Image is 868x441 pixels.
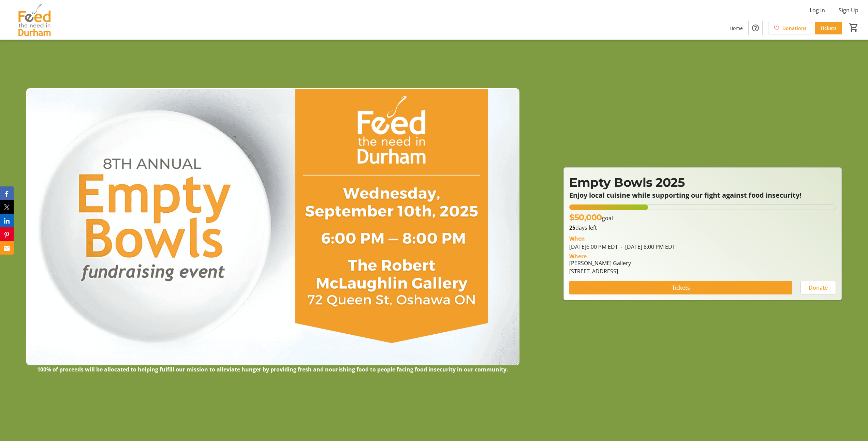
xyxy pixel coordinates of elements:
[569,243,618,250] span: [DATE] 6:00 PM EDT
[672,284,690,292] span: Tickets
[809,284,828,292] span: Donate
[724,22,748,34] a: Home
[569,224,575,231] span: 25
[810,6,825,14] span: Log In
[569,281,792,294] button: Tickets
[26,88,519,366] img: Campaign CTA Media Photo
[569,211,613,224] p: goal
[839,6,858,14] span: Sign Up
[833,5,864,16] button: Sign Up
[4,3,65,37] img: Feed the Need in Durham's Logo
[618,243,625,250] span: -
[569,254,587,259] div: Where
[569,234,585,243] div: When
[618,243,675,250] span: [DATE] 8:00 PM EDT
[782,25,807,32] span: Donations
[820,25,837,32] span: Tickets
[800,281,836,294] button: Donate
[569,224,836,232] p: days left
[848,21,860,34] button: Cart
[37,366,508,373] strong: 100% of proceeds will be allocated to helping fulfill our mission to alleviate hunger by providin...
[569,259,631,267] div: [PERSON_NAME] Gallery
[730,25,743,32] span: Home
[569,192,836,199] p: Enjoy local cuisine while supporting our fight against food insecurity!
[569,175,685,190] span: Empty Bowls 2025
[749,21,762,35] button: Help
[569,267,631,275] div: [STREET_ADDRESS]
[804,5,830,16] button: Log In
[569,212,602,222] span: $50,000
[768,22,812,34] a: Donations
[815,22,842,34] a: Tickets
[569,204,836,210] div: 29.44872% of fundraising goal reached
